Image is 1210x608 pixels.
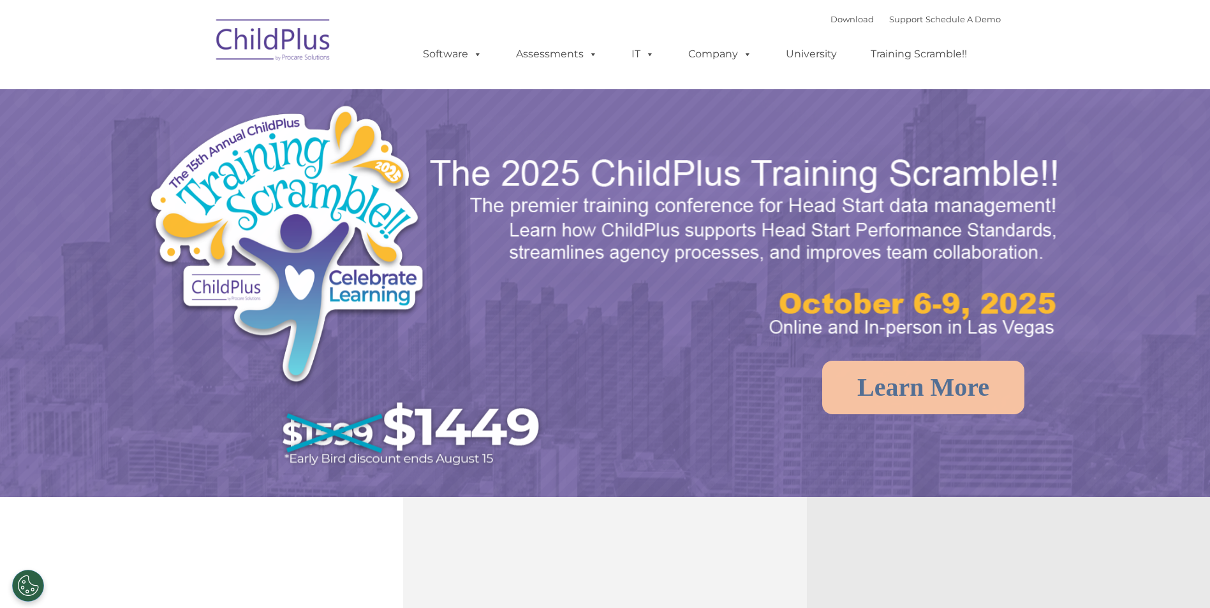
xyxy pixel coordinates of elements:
img: ChildPlus by Procare Solutions [210,10,337,74]
a: Learn More [822,361,1024,414]
a: University [773,41,850,67]
button: Cookies Settings [12,570,44,602]
a: Schedule A Demo [926,14,1001,24]
a: Company [675,41,765,67]
a: Download [830,14,874,24]
a: Software [410,41,495,67]
font: | [830,14,1001,24]
a: IT [619,41,667,67]
a: Training Scramble!! [858,41,980,67]
a: Support [889,14,923,24]
a: Assessments [503,41,610,67]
